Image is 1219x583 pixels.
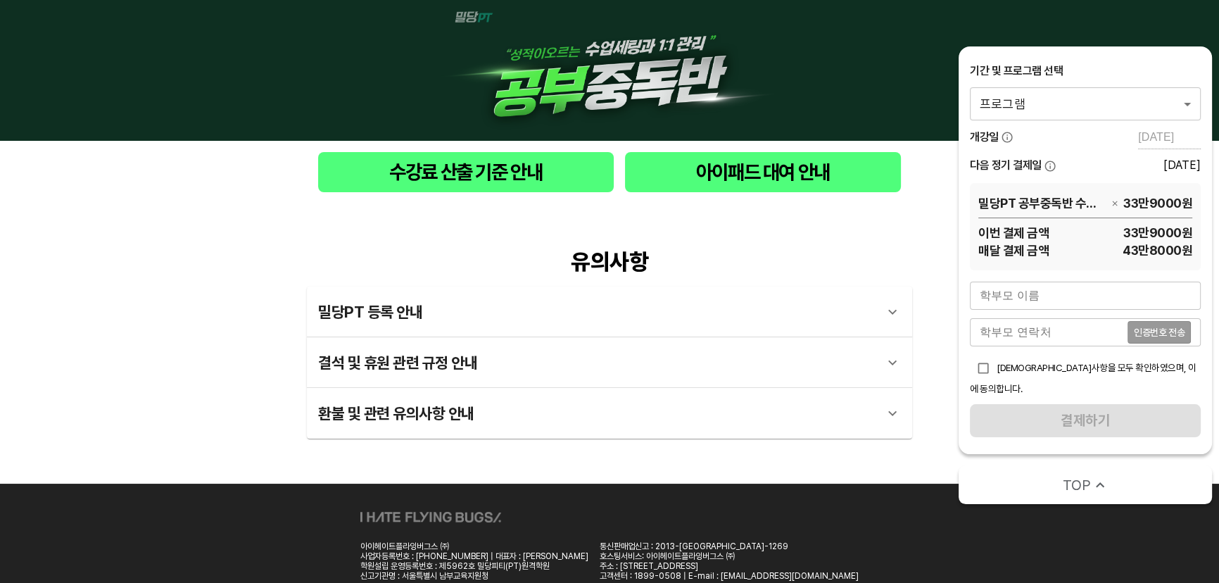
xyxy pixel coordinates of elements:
div: 유의사항 [307,249,912,275]
span: TOP [1062,475,1091,495]
div: 통신판매업신고 : 2013-[GEOGRAPHIC_DATA]-1269 [600,541,859,551]
div: 주소 : [STREET_ADDRESS] [600,561,859,571]
div: 아이헤이트플라잉버그스 ㈜ [360,541,588,551]
span: 33만9000 원 [1123,194,1192,212]
input: 학부모 연락처를 입력해주세요 [970,318,1128,346]
span: 아이패드 대여 안내 [636,158,890,187]
div: 신고기관명 : 서울특별시 남부교육지원청 [360,571,588,581]
span: 개강일 [970,130,999,145]
img: ihateflyingbugs [360,512,501,522]
div: 기간 및 프로그램 선택 [970,63,1201,79]
span: [DEMOGRAPHIC_DATA]사항을 모두 확인하였으며, 이에 동의합니다. [970,362,1196,394]
div: 결석 및 휴원 관련 규정 안내 [307,337,912,388]
div: 환불 및 관련 유의사항 안내 [307,388,912,439]
input: 학부모 이름을 입력해주세요 [970,282,1201,310]
div: 호스팅서비스: 아이헤이트플라잉버그스 ㈜ [600,551,859,561]
div: 환불 및 관련 유의사항 안내 [318,396,876,430]
button: 아이패드 대여 안내 [625,152,901,192]
span: 33만9000 원 [1049,224,1192,242]
div: 밀당PT 등록 안내 [318,295,876,329]
button: 수강료 산출 기준 안내 [318,152,614,192]
span: 매달 결제 금액 [978,242,1049,259]
span: 밀당PT 공부중독반 수학 중등_9시간 [978,194,1106,212]
span: 이번 결제 금액 [978,224,1049,242]
img: 1 [441,11,778,130]
span: 수강료 산출 기준 안내 [329,158,602,187]
span: 다음 정기 결제일 [970,158,1042,173]
div: 사업자등록번호 : [PHONE_NUMBER] | 대표자 : [PERSON_NAME] [360,551,588,561]
button: TOP [959,465,1212,504]
div: 밀당PT 등록 안내 [307,287,912,337]
span: 43만8000 원 [1049,242,1192,259]
div: 프로그램 [970,87,1201,120]
div: 결석 및 휴원 관련 규정 안내 [318,346,876,380]
div: [DATE] [1163,158,1201,172]
div: 학원설립 운영등록번호 : 제5962호 밀당피티(PT)원격학원 [360,561,588,571]
div: 고객센터 : 1899-0508 | E-mail : [EMAIL_ADDRESS][DOMAIN_NAME] [600,571,859,581]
